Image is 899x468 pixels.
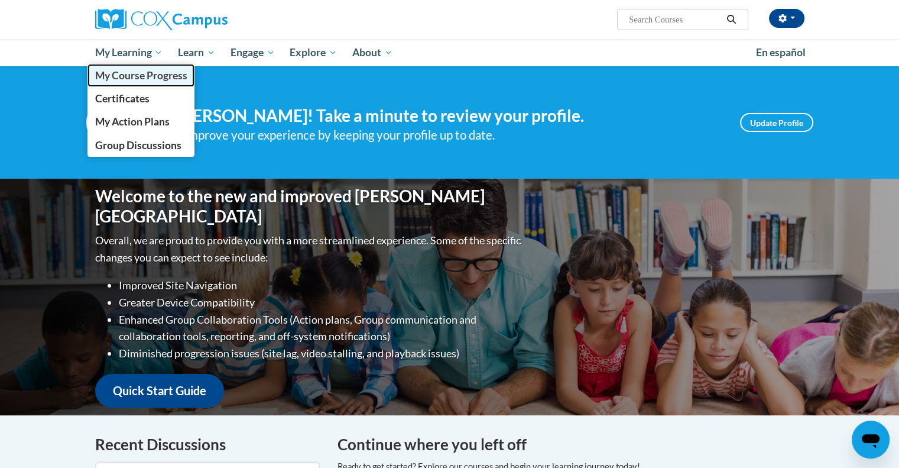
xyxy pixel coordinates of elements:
[170,39,223,66] a: Learn
[119,294,524,311] li: Greater Device Compatibility
[740,113,813,132] a: Update Profile
[345,39,400,66] a: About
[722,12,740,27] button: Search
[95,92,149,105] span: Certificates
[95,115,169,128] span: My Action Plans
[95,9,320,30] a: Cox Campus
[756,46,806,59] span: En español
[86,96,139,149] img: Profile Image
[157,125,722,145] div: Help improve your experience by keeping your profile up to date.
[95,139,181,151] span: Group Discussions
[352,46,392,60] span: About
[282,39,345,66] a: Explore
[87,39,171,66] a: My Learning
[231,46,275,60] span: Engage
[223,39,283,66] a: Engage
[157,106,722,126] h4: Hi [PERSON_NAME]! Take a minute to review your profile.
[87,87,195,110] a: Certificates
[95,186,524,226] h1: Welcome to the new and improved [PERSON_NAME][GEOGRAPHIC_DATA]
[95,46,163,60] span: My Learning
[852,421,890,459] iframe: Button to launch messaging window
[178,46,215,60] span: Learn
[95,69,187,82] span: My Course Progress
[77,39,822,66] div: Main menu
[95,374,224,408] a: Quick Start Guide
[87,64,195,87] a: My Course Progress
[87,110,195,133] a: My Action Plans
[337,433,804,456] h4: Continue where you left off
[87,134,195,157] a: Group Discussions
[119,277,524,294] li: Improved Site Navigation
[748,40,813,65] a: En español
[290,46,337,60] span: Explore
[119,345,524,362] li: Diminished progression issues (site lag, video stalling, and playback issues)
[119,311,524,346] li: Enhanced Group Collaboration Tools (Action plans, Group communication and collaboration tools, re...
[628,12,722,27] input: Search Courses
[95,232,524,266] p: Overall, we are proud to provide you with a more streamlined experience. Some of the specific cha...
[95,433,320,456] h4: Recent Discussions
[769,9,804,28] button: Account Settings
[95,9,228,30] img: Cox Campus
